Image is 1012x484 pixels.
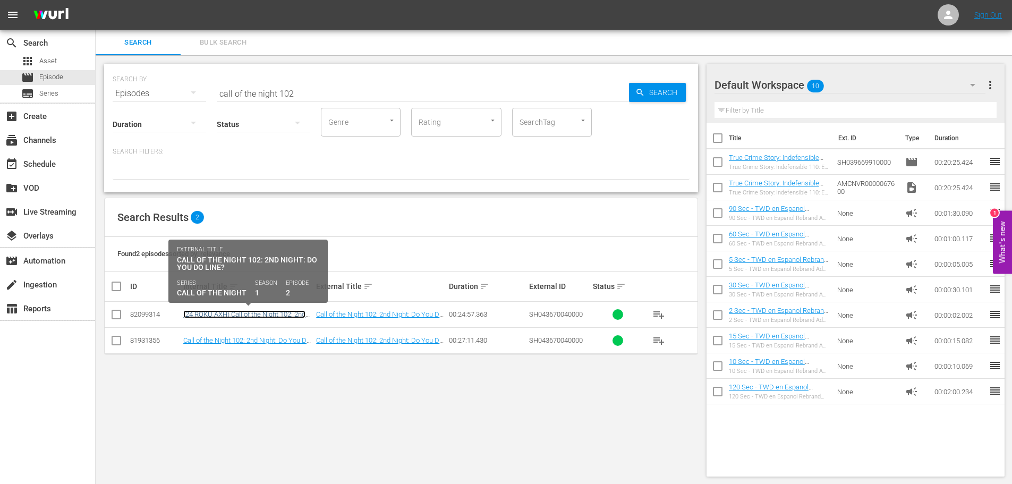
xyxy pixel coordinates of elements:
[729,342,829,349] div: 15 Sec - TWD en Espanol Rebrand Ad Slates-15s- SLATE
[930,328,989,353] td: 00:00:15.082
[928,123,992,153] th: Duration
[183,280,313,293] div: Internal Title
[974,11,1002,19] a: Sign Out
[729,332,821,348] a: 15 Sec - TWD en Espanol Rebrand Ad Slates-15s- SLATE
[989,257,1001,270] span: reorder
[989,385,1001,397] span: reorder
[930,175,989,200] td: 00:20:25.424
[990,208,999,217] div: 1
[715,70,985,100] div: Default Workspace
[593,280,643,293] div: Status
[832,123,899,153] th: Ext. ID
[113,79,206,108] div: Episodes
[21,71,34,84] span: Episode
[989,206,1001,219] span: reorder
[646,302,671,327] button: playlist_add
[905,181,918,194] span: Video
[449,336,525,344] div: 00:27:11.430
[905,385,918,398] span: Ad
[984,79,997,91] span: more_vert
[833,226,901,251] td: None
[989,232,1001,244] span: reorder
[989,283,1001,295] span: reorder
[652,308,665,321] span: playlist_add
[729,205,821,220] a: 90 Sec - TWD en Espanol Rebrand Ad Slates-90s- SLATE
[930,277,989,302] td: 00:00:30.101
[989,359,1001,372] span: reorder
[629,83,686,102] button: Search
[130,282,180,291] div: ID
[529,282,590,291] div: External ID
[130,310,180,318] div: 82099314
[899,123,928,153] th: Type
[993,210,1012,274] button: Open Feedback Widget
[117,250,230,258] span: Found 2 episodes sorted by: relevance
[616,282,626,291] span: sort
[21,55,34,67] span: Asset
[5,206,18,218] span: Live Streaming
[5,182,18,194] span: VOD
[989,181,1001,193] span: reorder
[729,189,829,196] div: True Crime Story: Indefensible 110: El elefante en el útero
[117,211,189,224] span: Search Results
[229,282,239,291] span: sort
[833,302,901,328] td: None
[729,215,829,222] div: 90 Sec - TWD en Espanol Rebrand Ad Slates-90s- SLATE
[989,155,1001,168] span: reorder
[529,310,583,318] span: SH043670040000
[729,154,823,169] a: True Crime Story: Indefensible 110: El elefante en el útero
[5,110,18,123] span: Create
[807,75,824,97] span: 10
[5,254,18,267] span: Automation
[449,310,525,318] div: 00:24:57.363
[905,258,918,270] span: Ad
[25,3,76,28] img: ans4CAIJ8jUAAAAAAAAAAAAAAAAAAAAAAAAgQb4GAAAAAAAAAAAAAAAAAAAAAAAAJMjXAAAAAAAAAAAAAAAAAAAAAAAAgAT5G...
[905,283,918,296] span: Ad
[729,240,829,247] div: 60 Sec - TWD en Espanol Rebrand Ad Slates-60s- SLATE
[729,123,832,153] th: Title
[729,383,824,399] a: 120 Sec - TWD en Espanol Rebrand Ad Slates-120s- SLATE
[833,277,901,302] td: None
[5,302,18,315] span: Reports
[930,200,989,226] td: 00:01:30.090
[989,308,1001,321] span: reorder
[729,291,829,298] div: 30 Sec - TWD en Espanol Rebrand Ad Slates-30s- SLATE
[729,266,829,273] div: 5 Sec - TWD en Espanol Rebrand Ad Slates-5s- SLATE
[183,310,305,326] a: (24 ROKU AXH) Call of the Night 102: 2nd Night: Do You Do LINE?
[652,334,665,347] span: playlist_add
[130,336,180,344] div: 81931356
[729,307,828,322] a: 2 Sec - TWD en Espanol Rebrand Ad Slates-2s- SLATE
[930,353,989,379] td: 00:00:10.069
[21,87,34,100] span: Series
[316,336,444,352] a: Call of the Night 102: 2nd Night: Do You Do LINE?
[363,282,373,291] span: sort
[729,368,829,375] div: 10 Sec - TWD en Espanol Rebrand Ad Slates-10s- SLATE
[102,37,174,49] span: Search
[39,56,57,66] span: Asset
[989,334,1001,346] span: reorder
[5,37,18,49] span: Search
[833,379,901,404] td: None
[833,175,901,200] td: AMCNVR0000067600
[905,156,918,168] span: Episode
[729,393,829,400] div: 120 Sec - TWD en Espanol Rebrand Ad Slates-120s- SLATE
[387,115,397,125] button: Open
[905,232,918,245] span: Ad
[183,336,311,352] a: Call of the Night 102: 2nd Night: Do You Do LINE?
[833,353,901,379] td: None
[930,379,989,404] td: 00:02:00.234
[480,282,489,291] span: sort
[316,280,446,293] div: External Title
[449,280,525,293] div: Duration
[729,317,829,324] div: 2 Sec - TWD en Espanol Rebrand Ad Slates-2s- SLATE
[930,226,989,251] td: 00:01:00.117
[905,207,918,219] span: Ad
[984,72,997,98] button: more_vert
[113,147,690,156] p: Search Filters:
[39,72,63,82] span: Episode
[529,336,583,344] span: SH043670040000
[833,328,901,353] td: None
[5,278,18,291] span: Ingestion
[5,230,18,242] span: Overlays
[5,158,18,171] span: Schedule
